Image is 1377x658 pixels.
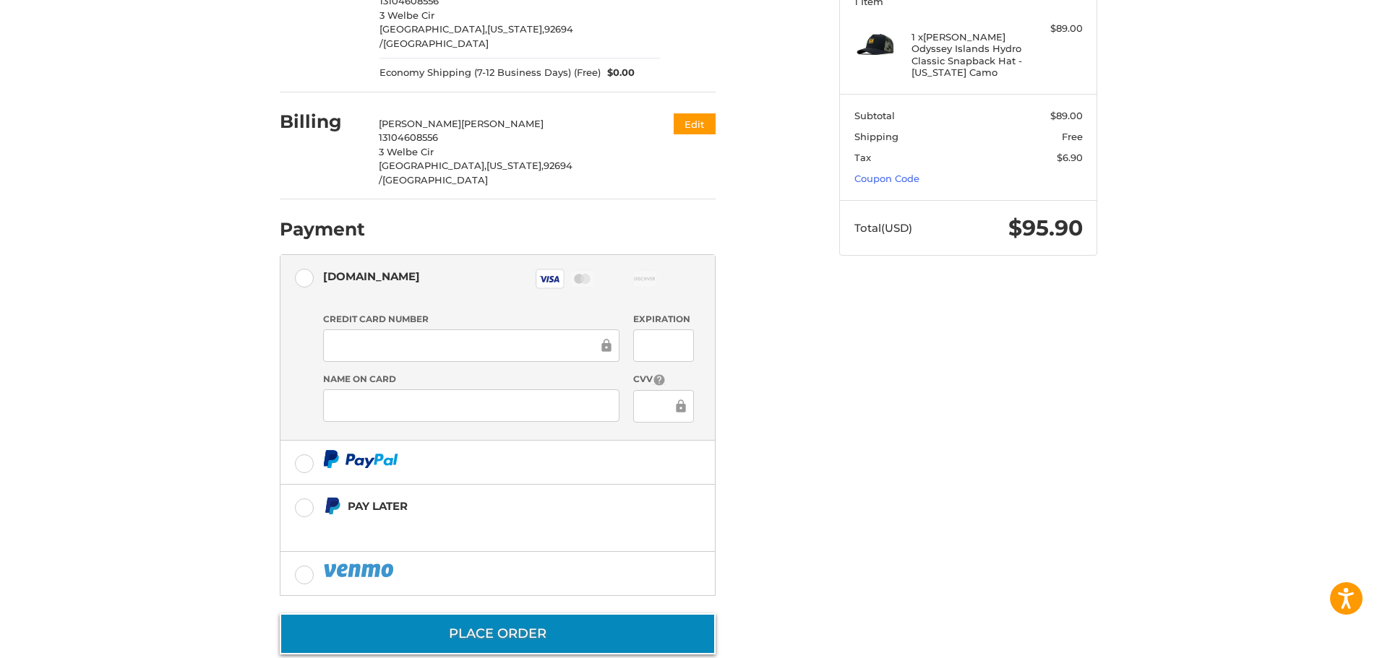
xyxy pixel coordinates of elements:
label: Credit Card Number [323,313,619,326]
h4: 1 x [PERSON_NAME] Odyssey Islands Hydro Classic Snapback Hat - [US_STATE] Camo [911,31,1022,78]
h2: Billing [280,111,364,133]
img: PayPal icon [323,561,397,579]
span: $0.00 [601,66,635,80]
span: Free [1062,131,1083,142]
span: $95.90 [1008,215,1083,241]
label: CVV [633,373,693,386]
div: [DOMAIN_NAME] [323,264,420,288]
img: Pay Later icon [323,497,341,515]
span: [PERSON_NAME] [461,118,544,129]
iframe: PayPal Message 1 [323,521,625,534]
img: PayPal icon [323,450,398,468]
button: Place Order [280,613,716,654]
span: $89.00 [1050,110,1083,121]
span: [GEOGRAPHIC_DATA] [383,38,489,49]
span: Total (USD) [854,221,912,235]
span: [US_STATE], [487,23,544,35]
a: Coupon Code [854,173,919,184]
label: Name on Card [323,373,619,386]
span: 3 Welbe Cir [379,146,434,157]
button: Edit [674,113,716,134]
span: 3 Welbe Cir [379,9,434,21]
label: Expiration [633,313,693,326]
span: [GEOGRAPHIC_DATA], [379,23,487,35]
span: [US_STATE], [486,160,544,171]
span: Tax [854,152,871,163]
span: [GEOGRAPHIC_DATA], [379,160,486,171]
span: 13104608556 [379,131,438,143]
div: Pay Later [348,494,625,518]
span: Shipping [854,131,898,142]
span: $6.90 [1057,152,1083,163]
h2: Payment [280,218,365,241]
span: 92694 / [379,23,573,49]
span: Economy Shipping (7-12 Business Days) (Free) [379,66,601,80]
div: $89.00 [1026,22,1083,36]
span: [GEOGRAPHIC_DATA] [382,174,488,186]
span: [PERSON_NAME] [379,118,461,129]
span: Subtotal [854,110,895,121]
span: 92694 / [379,160,572,186]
